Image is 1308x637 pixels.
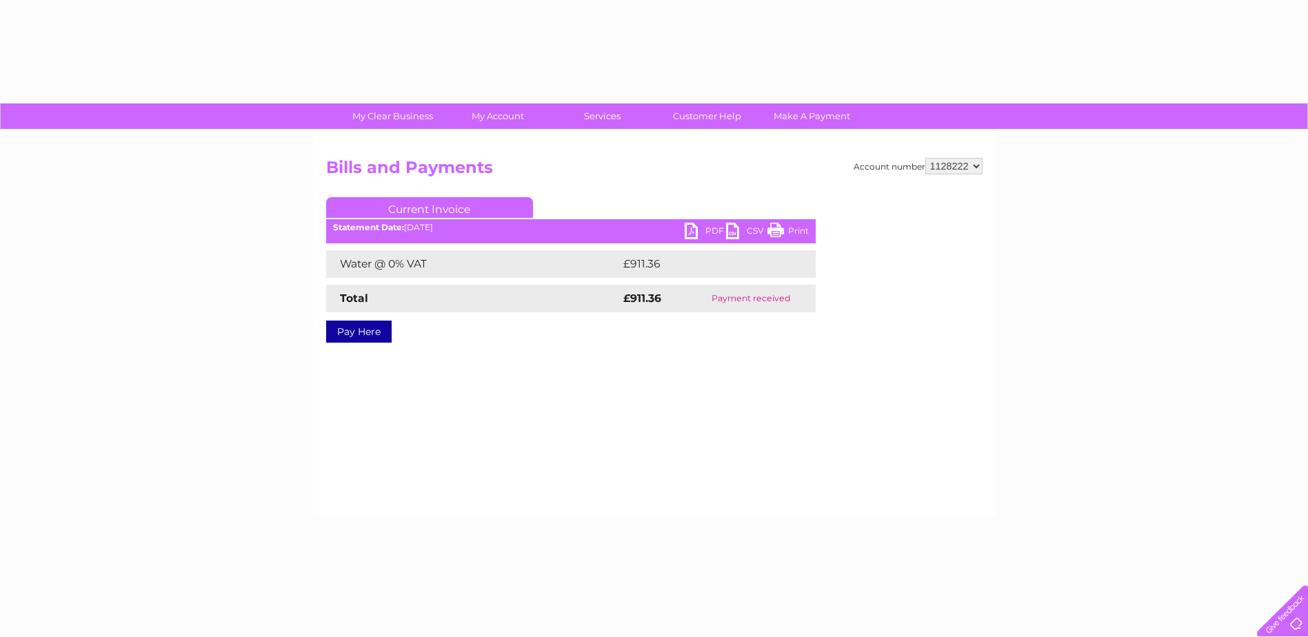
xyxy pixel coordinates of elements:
div: Account number [854,158,983,174]
a: Print [767,223,809,243]
a: Services [545,103,659,129]
a: Pay Here [326,321,392,343]
div: [DATE] [326,223,816,232]
td: Water @ 0% VAT [326,250,620,278]
b: Statement Date: [333,222,404,232]
a: CSV [726,223,767,243]
a: Current Invoice [326,197,533,218]
a: My Clear Business [336,103,450,129]
a: Customer Help [650,103,764,129]
strong: £911.36 [623,292,661,305]
td: £911.36 [620,250,789,278]
a: My Account [441,103,554,129]
a: PDF [685,223,726,243]
h2: Bills and Payments [326,158,983,184]
td: Payment received [687,285,815,312]
strong: Total [340,292,368,305]
a: Make A Payment [755,103,869,129]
